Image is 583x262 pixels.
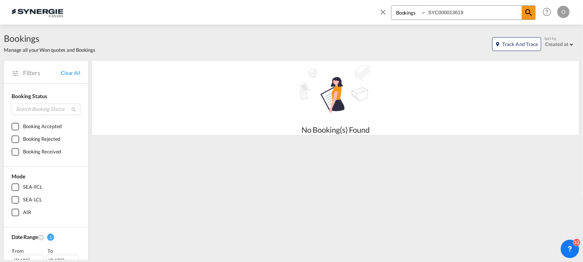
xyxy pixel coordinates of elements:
[557,6,570,18] div: O
[23,135,60,143] div: Booking Rejected
[379,8,387,16] md-icon: icon-close
[47,234,54,241] span: 1
[495,41,500,47] md-icon: icon-map-marker
[4,46,95,53] span: Manage all your Won quotes and Bookings
[545,41,568,47] div: Created at
[278,61,393,124] md-icon: assets/icons/custom/empty_shipments.svg
[426,6,522,19] input: Enter Booking ID, Reference ID, Order ID
[47,247,81,255] div: To
[11,93,47,99] span: Booking Status
[11,196,80,204] md-checkbox: SEA-LCL
[522,6,536,20] span: icon-magnify
[379,5,391,24] span: icon-close
[4,32,95,44] span: Bookings
[23,196,42,204] div: SEA-LCL
[540,5,557,19] div: Help
[11,209,80,216] md-checkbox: AIR
[11,173,25,180] span: Mode
[11,247,45,255] div: From
[11,3,63,21] img: 1f56c880d42311ef80fc7dca854c8e59.png
[11,92,80,100] div: Booking Status
[23,209,31,216] div: AIR
[540,5,554,18] span: Help
[11,104,80,115] input: Search Booking Status
[11,183,80,191] md-checkbox: SEA-FCL
[38,234,44,241] md-icon: Created On
[23,148,61,156] div: Booking Received
[6,222,33,250] iframe: Chat
[23,123,62,130] div: Booking Accepted
[524,8,533,17] md-icon: icon-magnify
[61,69,80,76] a: Clear All
[544,36,556,41] span: Sort by
[492,37,541,51] button: icon-map-markerTrack and Trace
[23,69,61,77] span: Filters
[23,183,43,191] div: SEA-FCL
[278,124,393,135] div: No Booking(s) Found
[71,107,77,112] md-icon: icon-magnify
